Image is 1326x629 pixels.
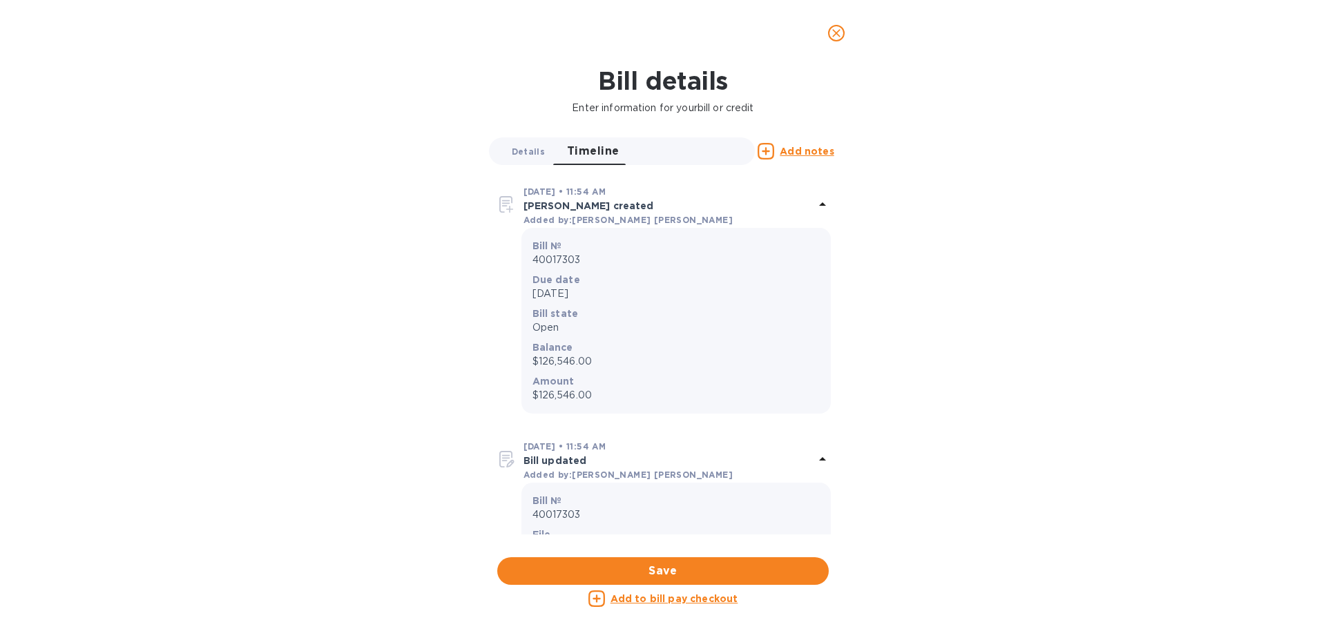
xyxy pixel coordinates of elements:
[532,342,573,353] b: Balance
[523,454,814,467] p: Bill updated
[11,101,1315,115] p: Enter information for your bill or credit
[532,320,820,335] p: Open
[532,507,820,522] p: 40017303
[532,388,820,403] p: $126,546.00
[532,495,562,506] b: Bill №
[532,287,820,301] p: [DATE]
[523,186,606,197] b: [DATE] • 11:54 AM
[496,184,831,228] div: [DATE] • 11:54 AM[PERSON_NAME] createdAdded by:[PERSON_NAME] [PERSON_NAME]
[497,557,829,585] button: Save
[523,199,814,213] p: [PERSON_NAME] created
[523,215,733,225] b: Added by: [PERSON_NAME] [PERSON_NAME]
[532,240,562,251] b: Bill №
[611,593,738,604] u: Add to bill pay checkout
[496,438,831,483] div: [DATE] • 11:54 AMBill updatedAdded by:[PERSON_NAME] [PERSON_NAME]
[523,441,606,452] b: [DATE] • 11:54 AM
[532,274,580,285] b: Due date
[532,376,575,387] b: Amount
[532,529,551,540] b: File
[780,146,834,157] u: Add notes
[523,470,733,480] b: Added by: [PERSON_NAME] [PERSON_NAME]
[508,563,818,579] span: Save
[532,354,820,369] p: $126,546.00
[567,142,619,161] span: Timeline
[532,253,820,267] p: 40017303
[532,308,579,319] b: Bill state
[512,144,545,159] span: Details
[820,17,853,50] button: close
[11,66,1315,95] h1: Bill details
